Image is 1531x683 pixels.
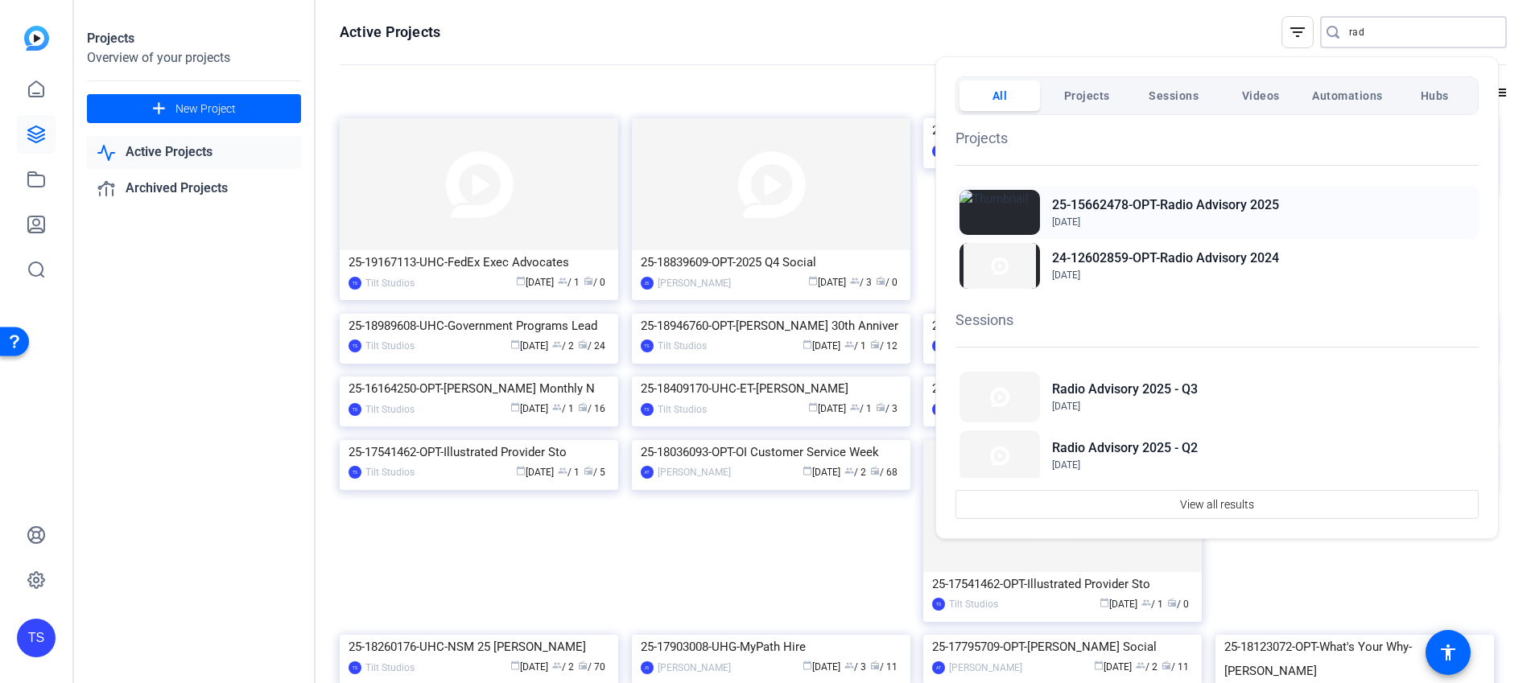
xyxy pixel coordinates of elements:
[1052,249,1279,268] h2: 24-12602859-OPT-Radio Advisory 2024
[1312,81,1383,110] span: Automations
[1064,81,1110,110] span: Projects
[959,190,1040,235] img: Thumbnail
[955,490,1479,519] button: View all results
[1242,81,1280,110] span: Videos
[955,309,1479,331] h1: Sessions
[1052,269,1080,281] span: [DATE]
[1149,81,1199,110] span: Sessions
[1052,380,1198,399] h2: Radio Advisory 2025 - Q3
[1052,216,1080,228] span: [DATE]
[1052,401,1080,412] span: [DATE]
[959,243,1040,288] img: Thumbnail
[1421,81,1449,110] span: Hubs
[959,372,1040,422] img: Thumbnail
[1052,438,1198,458] h2: Radio Advisory 2025 - Q2
[955,127,1479,149] h1: Projects
[992,81,1008,110] span: All
[1180,489,1254,520] span: View all results
[1052,195,1279,215] h2: 25-15662478-OPT-Radio Advisory 2025
[959,430,1040,481] img: Thumbnail
[1052,459,1080,471] span: [DATE]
